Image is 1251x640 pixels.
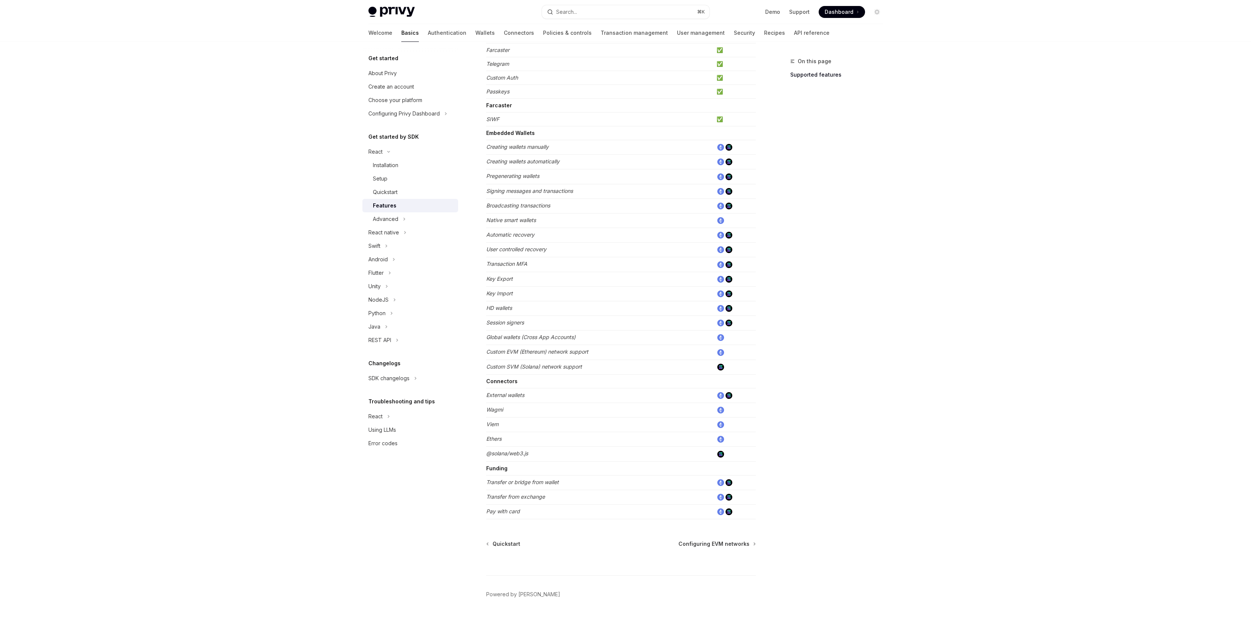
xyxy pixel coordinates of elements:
[717,203,724,209] img: ethereum.png
[486,61,509,67] em: Telegram
[697,9,705,15] span: ⌘ K
[368,132,419,141] h5: Get started by SDK
[717,392,724,399] img: ethereum.png
[368,439,398,448] div: Error codes
[362,437,458,450] a: Error codes
[790,69,889,81] a: Supported features
[717,188,724,195] img: ethereum.png
[677,24,725,42] a: User management
[368,374,410,383] div: SDK changelogs
[717,144,724,151] img: ethereum.png
[368,425,396,434] div: Using LLMs
[368,147,383,156] div: React
[486,493,545,500] em: Transfer from exchange
[726,494,732,501] img: solana.png
[486,378,518,384] strong: Connectors
[368,336,391,345] div: REST API
[486,246,546,252] em: User controlled recovery
[794,24,830,42] a: API reference
[543,24,592,42] a: Policies & controls
[825,8,853,16] span: Dashboard
[486,47,509,53] em: Farcaster
[714,71,756,85] td: ✅
[717,436,724,443] img: ethereum.png
[717,217,724,224] img: ethereum.png
[486,217,536,223] em: Native smart wallets
[717,479,724,486] img: ethereum.png
[373,188,398,197] div: Quickstart
[486,202,550,209] em: Broadcasting transactions
[726,232,732,239] img: solana.png
[362,172,458,185] a: Setup
[717,349,724,356] img: ethereum.png
[373,161,398,170] div: Installation
[717,494,724,501] img: ethereum.png
[373,201,396,210] div: Features
[368,268,384,277] div: Flutter
[486,348,588,355] em: Custom EVM (Ethereum) network support
[373,174,387,183] div: Setup
[493,540,520,548] span: Quickstart
[368,309,386,318] div: Python
[486,591,560,598] a: Powered by [PERSON_NAME]
[726,246,732,253] img: solana.png
[717,407,724,413] img: ethereum.png
[486,116,499,122] em: SIWF
[368,412,383,421] div: React
[486,144,549,150] em: Creating wallets manually
[368,228,399,237] div: React native
[486,436,502,442] em: Ethers
[717,290,724,297] img: ethereum.png
[486,479,559,485] em: Transfer or bridge from wallet
[714,43,756,57] td: ✅
[717,159,724,165] img: ethereum.png
[401,24,419,42] a: Basics
[764,24,785,42] a: Recipes
[486,188,573,194] em: Signing messages and transactions
[726,392,732,399] img: solana.png
[789,8,810,16] a: Support
[717,261,724,268] img: ethereum.png
[486,88,509,95] em: Passkeys
[717,334,724,341] img: ethereum.png
[717,276,724,283] img: ethereum.png
[486,276,513,282] em: Key Export
[486,508,520,514] em: Pay with card
[368,69,397,78] div: About Privy
[717,246,724,253] img: ethereum.png
[678,540,755,548] a: Configuring EVM networks
[368,359,401,368] h5: Changelogs
[601,24,668,42] a: Transaction management
[368,255,388,264] div: Android
[368,7,415,17] img: light logo
[714,57,756,71] td: ✅
[362,80,458,93] a: Create an account
[373,215,398,224] div: Advanced
[556,7,577,16] div: Search...
[486,465,508,471] strong: Funding
[486,450,528,456] em: @solana/web3.js
[368,295,389,304] div: NodeJS
[717,320,724,326] img: ethereum.png
[678,540,749,548] span: Configuring EVM networks
[362,93,458,107] a: Choose your platform
[486,130,535,136] strong: Embedded Wallets
[819,6,865,18] a: Dashboard
[726,276,732,283] img: solana.png
[798,57,831,66] span: On this page
[368,322,380,331] div: Java
[726,188,732,195] img: solana.png
[726,508,732,515] img: solana.png
[362,423,458,437] a: Using LLMs
[487,540,520,548] a: Quickstart
[486,173,539,179] em: Pregenerating wallets
[871,6,883,18] button: Toggle dark mode
[726,203,732,209] img: solana.png
[362,199,458,212] a: Features
[542,5,709,19] button: Search...⌘K
[486,158,559,164] em: Creating wallets automatically
[368,282,381,291] div: Unity
[362,67,458,80] a: About Privy
[717,508,724,515] img: ethereum.png
[486,363,582,370] em: Custom SVM (Solana) network support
